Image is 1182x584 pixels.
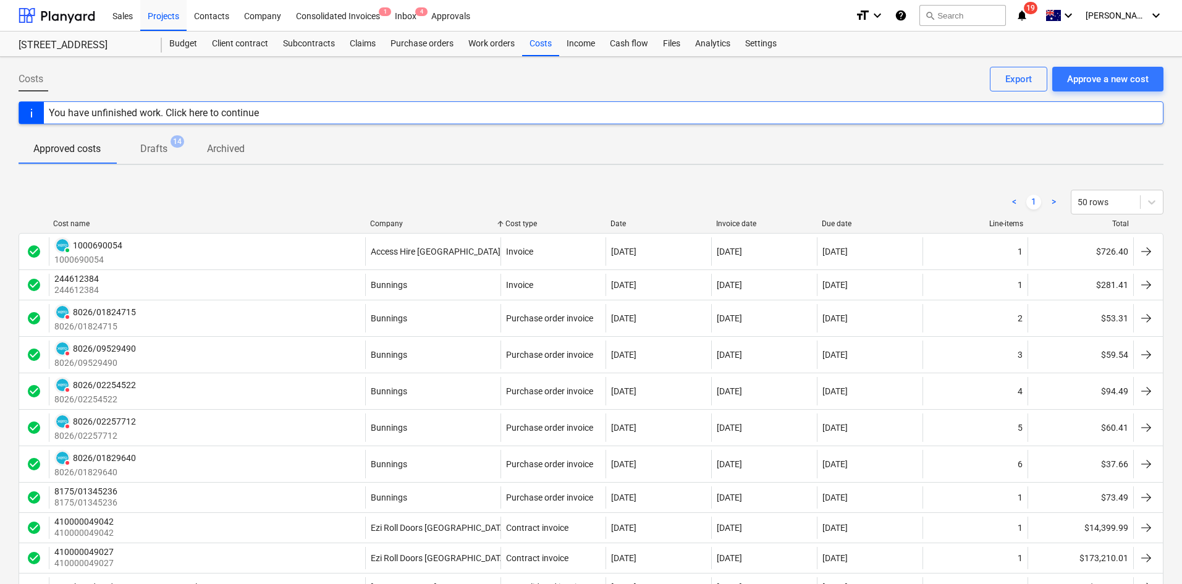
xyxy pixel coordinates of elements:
[506,247,533,256] div: Invoice
[855,8,870,23] i: format_size
[506,553,568,563] div: Contract invoice
[611,553,636,563] div: [DATE]
[54,274,99,284] div: 244612384
[611,459,636,469] div: [DATE]
[506,386,593,396] div: Purchase order invoice
[1028,304,1133,332] div: $53.31
[54,393,136,405] p: 8026/02254522
[54,466,136,478] p: 8026/01829640
[656,32,688,56] div: Files
[1018,350,1023,360] div: 3
[1028,486,1133,509] div: $73.49
[716,219,812,228] div: Invoice date
[27,311,41,326] span: check_circle
[276,32,342,56] a: Subcontracts
[54,547,114,557] div: 410000049027
[738,32,784,56] div: Settings
[822,459,848,469] div: [DATE]
[27,244,41,259] div: Invoice was approved
[162,32,205,56] a: Budget
[54,341,70,357] div: Invoice has been synced with Xero and its status is currently DELETED
[1061,8,1076,23] i: keyboard_arrow_down
[19,39,147,52] div: [STREET_ADDRESS]
[611,493,636,502] div: [DATE]
[342,32,383,56] div: Claims
[1007,195,1021,209] a: Previous page
[54,496,120,509] p: 8175/01345236
[602,32,656,56] a: Cash flow
[611,386,636,396] div: [DATE]
[383,32,461,56] div: Purchase orders
[822,350,848,360] div: [DATE]
[54,304,70,320] div: Invoice has been synced with Xero and its status is currently DELETED
[205,32,276,56] div: Client contract
[54,486,117,496] div: 8175/01345236
[27,277,41,292] div: Invoice was approved
[610,219,706,228] div: Date
[27,384,41,399] span: check_circle
[990,67,1047,91] button: Export
[1018,459,1023,469] div: 6
[822,313,848,323] div: [DATE]
[611,523,636,533] div: [DATE]
[371,247,500,256] div: Access Hire [GEOGRAPHIC_DATA]
[927,219,1023,228] div: Line-items
[559,32,602,56] a: Income
[1028,237,1133,266] div: $726.40
[73,453,136,463] div: 8026/01829640
[717,313,742,323] div: [DATE]
[27,520,41,535] span: check_circle
[1028,377,1133,405] div: $94.49
[461,32,522,56] div: Work orders
[27,420,41,435] div: Invoice was approved
[1028,450,1133,478] div: $37.66
[822,247,848,256] div: [DATE]
[506,280,533,290] div: Invoice
[371,523,508,533] div: Ezi Roll Doors [GEOGRAPHIC_DATA]
[54,557,116,569] p: 410000049027
[27,347,41,362] span: check_circle
[54,413,70,430] div: Invoice has been synced with Xero and its status is currently DELETED
[717,523,742,533] div: [DATE]
[73,344,136,353] div: 8026/09529490
[371,386,407,396] div: Bunnings
[1018,313,1023,323] div: 2
[54,253,122,266] p: 1000690054
[371,493,407,502] div: Bunnings
[27,244,41,259] span: check_circle
[919,5,1006,26] button: Search
[611,280,636,290] div: [DATE]
[611,350,636,360] div: [DATE]
[54,430,136,442] p: 8026/02257712
[54,284,101,296] p: 244612384
[27,347,41,362] div: Invoice was approved
[1120,525,1182,584] iframe: Chat Widget
[27,520,41,535] div: Invoice was approved
[171,135,184,148] span: 14
[1028,274,1133,296] div: $281.41
[56,342,69,355] img: xero.svg
[56,239,69,252] img: xero.svg
[506,423,593,433] div: Purchase order invoice
[54,517,114,527] div: 410000049042
[522,32,559,56] div: Costs
[717,280,742,290] div: [DATE]
[27,311,41,326] div: Invoice was approved
[1018,423,1023,433] div: 5
[54,320,136,332] p: 8026/01824715
[27,551,41,565] div: Invoice was approved
[27,551,41,565] span: check_circle
[1026,195,1041,209] a: Page 1 is your current page
[1046,195,1061,209] a: Next page
[822,423,848,433] div: [DATE]
[822,386,848,396] div: [DATE]
[54,237,70,253] div: Invoice has been synced with Xero and its status is currently PAID
[27,490,41,505] span: check_circle
[19,72,43,87] span: Costs
[822,553,848,563] div: [DATE]
[27,457,41,472] div: Invoice was approved
[1018,523,1023,533] div: 1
